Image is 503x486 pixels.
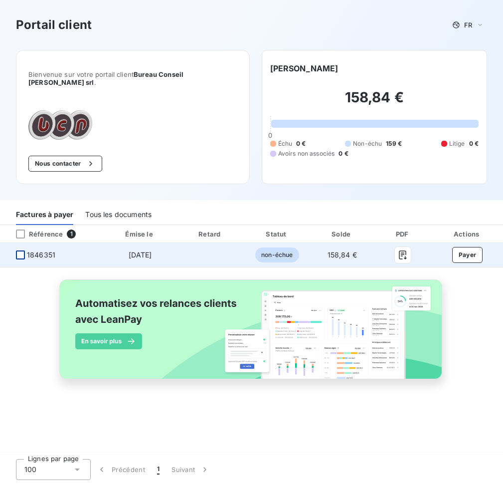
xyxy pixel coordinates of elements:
[386,139,402,148] span: 159 €
[296,139,306,148] span: 0 €
[270,88,479,116] h2: 158,84 €
[166,459,216,480] button: Suivant
[85,204,152,225] div: Tous les documents
[246,229,308,239] div: Statut
[376,229,430,239] div: PDF
[28,110,92,140] img: Company logo
[434,229,501,239] div: Actions
[129,250,152,259] span: [DATE]
[469,139,479,148] span: 0 €
[179,229,242,239] div: Retard
[28,70,183,86] span: Bureau Conseil [PERSON_NAME] srl
[8,230,63,239] div: Référence
[278,149,335,158] span: Avoirs non associés
[28,70,237,86] span: Bienvenue sur votre portail client .
[106,229,175,239] div: Émise le
[27,250,55,260] span: 1846351
[67,230,76,239] span: 1
[278,139,293,148] span: Échu
[91,459,151,480] button: Précédent
[24,465,36,475] span: 100
[268,131,272,139] span: 0
[270,62,338,74] h6: [PERSON_NAME]
[50,273,453,396] img: banner
[353,139,382,148] span: Non-échu
[16,204,73,225] div: Factures à payer
[312,229,372,239] div: Solde
[464,21,472,29] span: FR
[28,156,102,172] button: Nous contacter
[338,149,348,158] span: 0 €
[452,247,483,263] button: Payer
[328,250,357,259] span: 158,84 €
[157,465,160,475] span: 1
[449,139,465,148] span: Litige
[255,247,299,262] span: non-échue
[16,16,92,34] h3: Portail client
[151,459,166,480] button: 1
